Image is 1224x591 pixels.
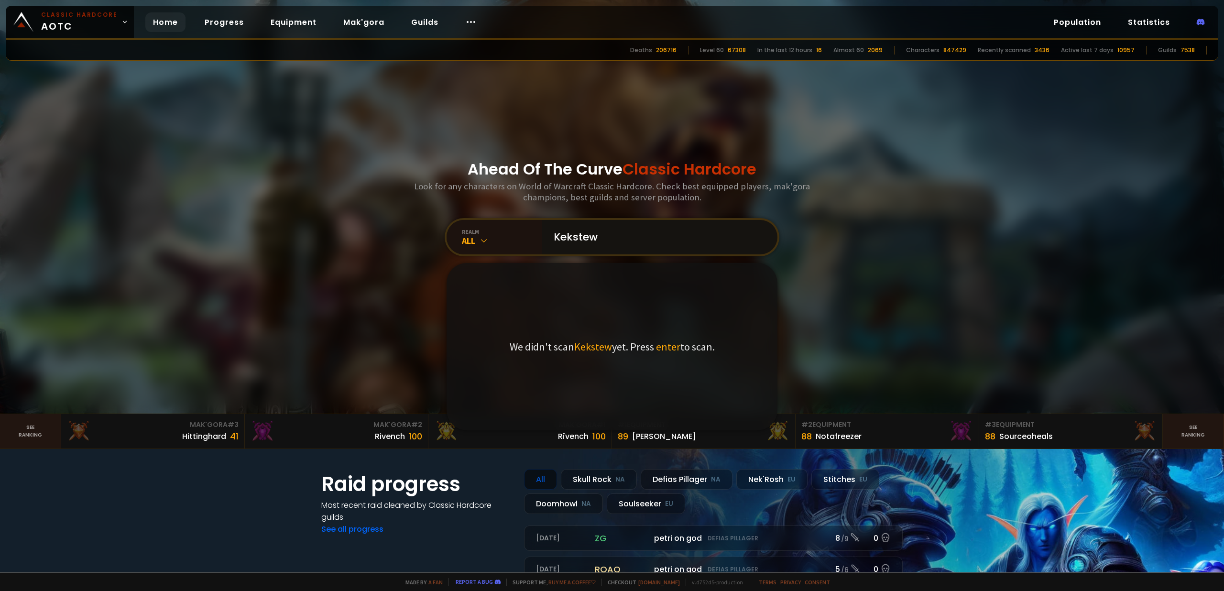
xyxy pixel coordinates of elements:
[736,469,808,490] div: Nek'Rosh
[468,158,756,181] h1: Ahead Of The Curve
[434,420,606,430] div: Mak'Gora
[321,524,383,535] a: See all progress
[780,579,801,586] a: Privacy
[592,430,606,443] div: 100
[805,579,830,586] a: Consent
[641,469,732,490] div: Defias Pillager
[375,430,405,442] div: Rivench
[524,469,557,490] div: All
[700,46,724,55] div: Level 60
[711,475,721,484] small: NA
[801,420,973,430] div: Equipment
[67,420,239,430] div: Mak'Gora
[979,414,1163,449] a: #3Equipment88Sourceoheals
[1120,12,1178,32] a: Statistics
[686,579,743,586] span: v. d752d5 - production
[665,499,673,509] small: EU
[251,420,422,430] div: Mak'Gora
[558,430,589,442] div: Rîvench
[811,469,879,490] div: Stitches
[656,46,677,55] div: 206716
[1117,46,1135,55] div: 10957
[618,430,628,443] div: 89
[623,158,756,180] span: Classic Hardcore
[1035,46,1049,55] div: 3436
[411,420,422,429] span: # 2
[61,414,245,449] a: Mak'Gora#3Hittinghard41
[999,430,1053,442] div: Sourceoheals
[615,475,625,484] small: NA
[456,578,493,585] a: Report a bug
[833,46,864,55] div: Almost 60
[336,12,392,32] a: Mak'gora
[6,6,134,38] a: Classic HardcoreAOTC
[978,46,1031,55] div: Recently scanned
[656,340,680,353] span: enter
[581,499,591,509] small: NA
[607,493,685,514] div: Soulseeker
[612,414,796,449] a: #1Equipment89[PERSON_NAME]
[321,499,513,523] h4: Most recent raid cleaned by Classic Hardcore guilds
[1180,46,1195,55] div: 7538
[630,46,652,55] div: Deaths
[410,181,814,203] h3: Look for any characters on World of Warcraft Classic Hardcore. Check best equipped players, mak'g...
[1046,12,1109,32] a: Population
[510,340,715,353] p: We didn't scan yet. Press to scan.
[985,420,1157,430] div: Equipment
[816,430,862,442] div: Notafreezer
[985,420,996,429] span: # 3
[868,46,883,55] div: 2069
[524,557,903,582] a: [DATE]roaqpetri on godDefias Pillager5 /60
[859,475,867,484] small: EU
[228,420,239,429] span: # 3
[1061,46,1114,55] div: Active last 7 days
[404,12,446,32] a: Guilds
[801,420,812,429] span: # 2
[462,228,542,235] div: realm
[548,220,766,254] input: Search a character...
[41,11,118,33] span: AOTC
[561,469,637,490] div: Skull Rock
[757,46,812,55] div: In the last 12 hours
[943,46,966,55] div: 847429
[906,46,940,55] div: Characters
[263,12,324,32] a: Equipment
[759,579,776,586] a: Terms
[41,11,118,19] small: Classic Hardcore
[400,579,443,586] span: Made by
[985,430,995,443] div: 88
[632,430,696,442] div: [PERSON_NAME]
[409,430,422,443] div: 100
[197,12,251,32] a: Progress
[230,430,239,443] div: 41
[728,46,746,55] div: 67308
[321,469,513,499] h1: Raid progress
[462,235,542,246] div: All
[428,414,612,449] a: Mak'Gora#1Rîvench100
[796,414,979,449] a: #2Equipment88Notafreezer
[816,46,822,55] div: 16
[787,475,796,484] small: EU
[1158,46,1177,55] div: Guilds
[145,12,186,32] a: Home
[801,430,812,443] div: 88
[245,414,428,449] a: Mak'Gora#2Rivench100
[428,579,443,586] a: a fan
[638,579,680,586] a: [DOMAIN_NAME]
[1163,414,1224,449] a: Seeranking
[524,493,603,514] div: Doomhowl
[601,579,680,586] span: Checkout
[548,579,596,586] a: Buy me a coffee
[574,340,612,353] span: Kekstew
[182,430,226,442] div: Hittinghard
[524,525,903,551] a: [DATE]zgpetri on godDefias Pillager8 /90
[506,579,596,586] span: Support me,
